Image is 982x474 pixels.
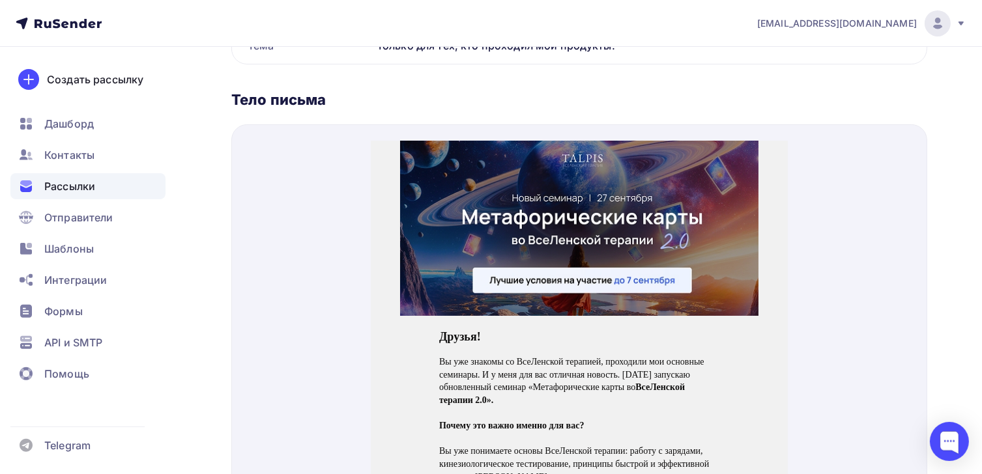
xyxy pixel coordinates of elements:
[68,215,349,266] p: Вы уже знакомы со ВсеЛенской терапией, проходили мои основные семинары. И у меня для вас отличная...
[10,236,166,262] a: Шаблоны
[44,335,102,350] span: API и SMTP
[757,10,966,36] a: [EMAIL_ADDRESS][DOMAIN_NAME]
[10,173,166,199] a: Рассылки
[44,303,83,319] span: Формы
[44,116,94,132] span: Дашборд
[68,189,110,202] strong: Друзья!
[10,111,166,137] a: Дашборд
[44,272,107,288] span: Интеграции
[44,178,95,194] span: Рассылки
[68,280,213,290] strong: Почему это важно именно для вас?
[10,204,166,230] a: Отправители
[68,304,349,368] p: Вы уже понимаете основы ВсеЛенской терапии: работу с зарядами, кинезиологическое тестирование, пр...
[757,17,917,30] span: [EMAIL_ADDRESS][DOMAIN_NAME]
[44,241,94,257] span: Шаблоны
[44,210,113,225] span: Отправители
[44,438,91,453] span: Telegram
[44,366,89,382] span: Помощь
[10,298,166,324] a: Формы
[44,147,94,163] span: Контакты
[47,72,143,87] div: Создать рассылку
[10,142,166,168] a: Контакты
[231,91,927,109] div: Тело письма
